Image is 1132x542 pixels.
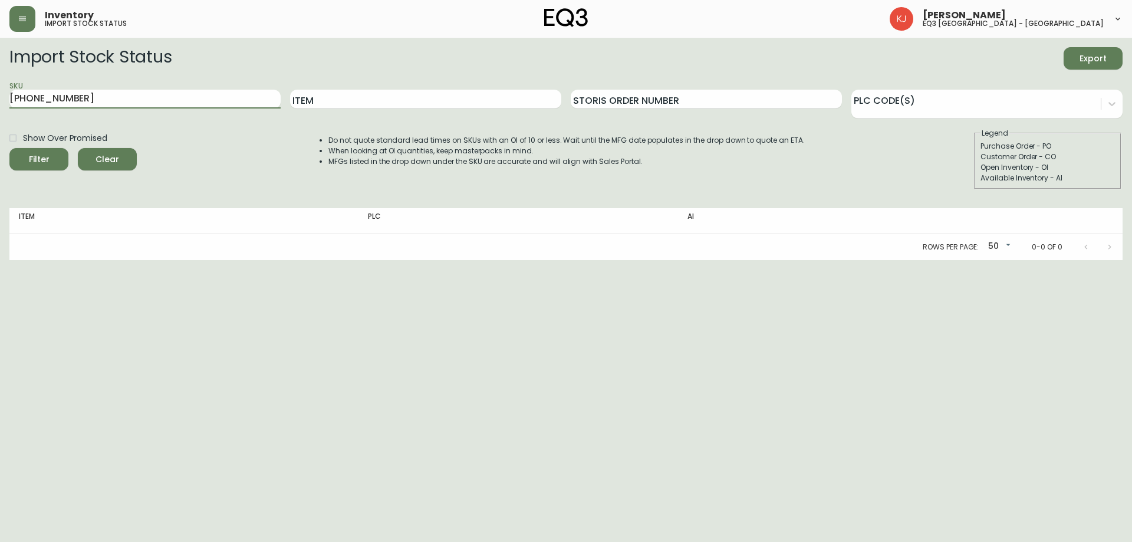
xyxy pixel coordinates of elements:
[980,152,1115,162] div: Customer Order - CO
[890,7,913,31] img: 24a625d34e264d2520941288c4a55f8e
[980,173,1115,183] div: Available Inventory - AI
[45,11,94,20] span: Inventory
[923,20,1104,27] h5: eq3 [GEOGRAPHIC_DATA] - [GEOGRAPHIC_DATA]
[9,148,68,170] button: Filter
[980,128,1009,139] legend: Legend
[45,20,127,27] h5: import stock status
[678,208,933,234] th: AI
[923,11,1006,20] span: [PERSON_NAME]
[544,8,588,27] img: logo
[87,152,127,167] span: Clear
[980,141,1115,152] div: Purchase Order - PO
[1064,47,1123,70] button: Export
[9,47,172,70] h2: Import Stock Status
[23,132,107,144] span: Show Over Promised
[923,242,979,252] p: Rows per page:
[328,156,805,167] li: MFGs listed in the drop down under the SKU are accurate and will align with Sales Portal.
[78,148,137,170] button: Clear
[1032,242,1062,252] p: 0-0 of 0
[358,208,678,234] th: PLC
[983,237,1013,257] div: 50
[9,208,358,234] th: Item
[1073,51,1113,66] span: Export
[980,162,1115,173] div: Open Inventory - OI
[328,135,805,146] li: Do not quote standard lead times on SKUs with an OI of 10 or less. Wait until the MFG date popula...
[328,146,805,156] li: When looking at OI quantities, keep masterpacks in mind.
